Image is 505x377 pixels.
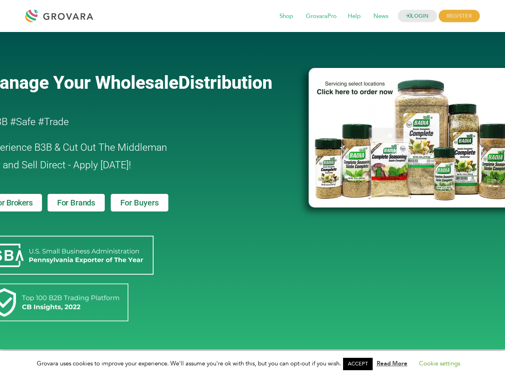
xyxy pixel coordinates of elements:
[419,359,460,367] a: Cookie settings
[343,358,373,370] a: ACCEPT
[178,72,272,93] span: Distribution
[368,9,394,24] span: News
[300,12,342,21] a: GrovaraPro
[342,12,366,21] a: Help
[377,359,407,367] a: Read More
[342,9,366,24] span: Help
[120,199,159,207] span: For Buyers
[398,10,437,22] a: LOGIN
[57,199,95,207] span: For Brands
[274,12,299,21] a: Shop
[111,194,168,211] a: For Buyers
[37,359,468,367] span: Grovara uses cookies to improve your experience. We'll assume you're ok with this, but you can op...
[274,9,299,24] span: Shop
[300,9,342,24] span: GrovaraPro
[368,12,394,21] a: News
[439,10,480,22] span: REGISTER
[48,194,105,211] a: For Brands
